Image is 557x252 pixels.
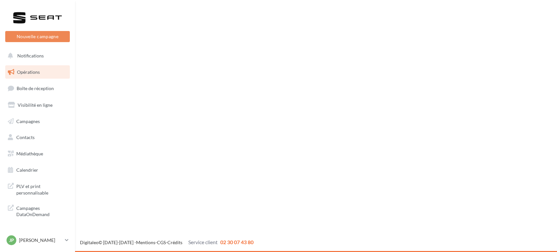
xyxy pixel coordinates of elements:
[167,240,182,245] a: Crédits
[220,239,254,245] span: 02 30 07 43 80
[4,49,69,63] button: Notifications
[4,147,71,161] a: Médiathèque
[16,167,38,173] span: Calendrier
[188,239,218,245] span: Service client
[80,240,254,245] span: © [DATE]-[DATE] - - -
[5,234,70,246] a: JP [PERSON_NAME]
[17,53,44,58] span: Notifications
[4,65,71,79] a: Opérations
[18,102,53,108] span: Visibilité en ligne
[157,240,166,245] a: CGS
[4,81,71,95] a: Boîte de réception
[136,240,155,245] a: Mentions
[4,98,71,112] a: Visibilité en ligne
[4,201,71,220] a: Campagnes DataOnDemand
[16,118,40,124] span: Campagnes
[16,182,67,196] span: PLV et print personnalisable
[5,31,70,42] button: Nouvelle campagne
[16,151,43,156] span: Médiathèque
[4,179,71,198] a: PLV et print personnalisable
[9,237,14,244] span: JP
[80,240,99,245] a: Digitaleo
[4,115,71,128] a: Campagnes
[17,69,40,75] span: Opérations
[4,131,71,144] a: Contacts
[16,204,67,218] span: Campagnes DataOnDemand
[19,237,62,244] p: [PERSON_NAME]
[4,163,71,177] a: Calendrier
[17,86,54,91] span: Boîte de réception
[16,134,35,140] span: Contacts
